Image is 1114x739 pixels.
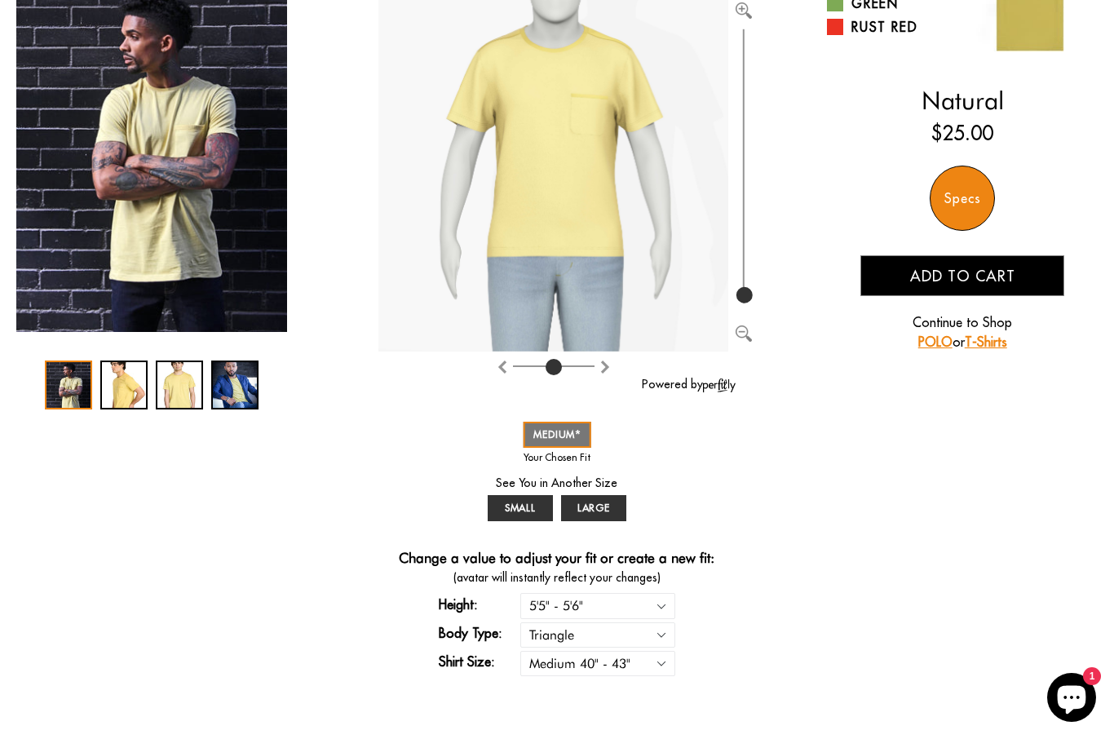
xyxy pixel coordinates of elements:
[399,550,714,569] h4: Change a value to adjust your fit or create a new fit:
[496,356,509,375] button: Rotate clockwise
[599,356,612,375] button: Rotate counter clockwise
[524,422,591,448] a: MEDIUM
[736,322,752,339] button: Zoom out
[703,378,736,392] img: perfitly-logo_73ae6c82-e2e3-4a36-81b1-9e913f6ac5a1.png
[211,361,259,409] div: 4 / 4
[965,334,1007,350] a: T-Shirts
[910,267,1015,285] span: Add to cart
[860,312,1064,352] p: Continue to Shop or
[533,428,581,440] span: MEDIUM
[930,166,995,231] div: Specs
[378,569,736,586] span: (avatar will instantly reflect your changes)
[860,255,1064,296] button: Add to cart
[642,377,736,392] a: Powered by
[488,495,553,521] a: SMALL
[505,502,537,514] span: SMALL
[599,361,612,374] img: Rotate counter clockwise
[439,595,520,614] label: Height:
[827,86,1098,115] h2: Natural
[918,334,953,350] a: POLO
[439,623,520,643] label: Body Type:
[156,361,203,409] div: 3 / 4
[496,361,509,374] img: Rotate clockwise
[931,118,993,148] ins: $25.00
[439,652,520,671] label: Shirt Size:
[736,2,752,19] img: Zoom in
[736,325,752,342] img: Zoom out
[577,502,611,514] span: LARGE
[100,361,148,409] div: 2 / 4
[45,361,92,409] div: 1 / 4
[1042,673,1101,726] inbox-online-store-chat: Shopify online store chat
[561,495,626,521] a: LARGE
[827,17,950,37] a: Rust Red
